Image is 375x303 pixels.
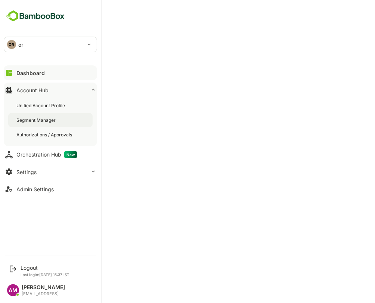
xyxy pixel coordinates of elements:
div: OR [7,40,16,49]
div: AM [7,284,19,296]
div: Segment Manager [16,117,57,123]
div: Authorizations / Approvals [16,132,74,138]
button: Account Hub [4,83,97,98]
span: New [64,151,77,158]
div: [EMAIL_ADDRESS] [22,291,65,296]
div: Admin Settings [16,186,54,192]
div: Account Hub [16,87,49,93]
button: Orchestration HubNew [4,147,97,162]
div: [PERSON_NAME] [22,284,65,291]
div: ORor [4,37,97,52]
p: Last login: [DATE] 15:37 IST [21,272,69,277]
img: BambooboxFullLogoMark.5f36c76dfaba33ec1ec1367b70bb1252.svg [4,9,67,23]
div: Logout [21,265,69,271]
div: Settings [16,169,37,175]
button: Admin Settings [4,182,97,197]
div: Orchestration Hub [16,151,77,158]
button: Dashboard [4,65,97,80]
p: or [18,41,23,49]
div: Unified Account Profile [16,102,66,109]
button: Settings [4,164,97,179]
div: Dashboard [16,70,45,76]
